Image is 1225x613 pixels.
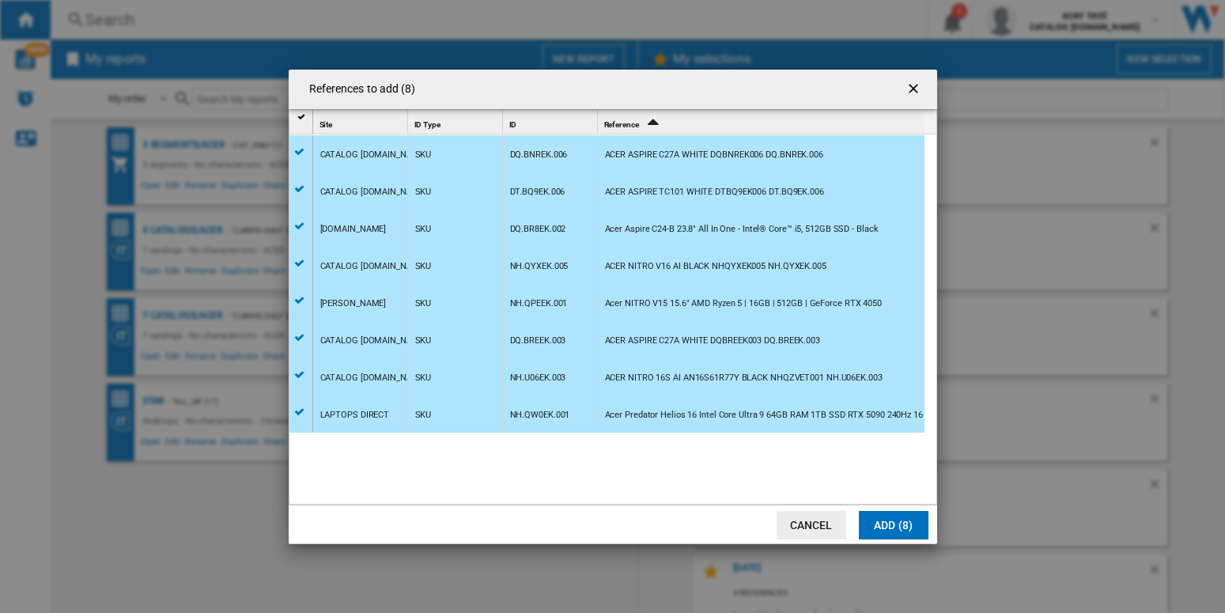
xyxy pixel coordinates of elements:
div: SKU [415,174,432,210]
div: CATALOG [DOMAIN_NAME] [320,248,427,285]
div: SKU [415,286,432,322]
div: NH.QW0EK.001 [510,397,570,433]
div: Reference Sort Ascending [601,110,924,134]
div: Acer NITRO V15 15.6" AMD Ryzen 5 | 16GB | 512GB | GeForce RTX 4050 [605,286,882,322]
div: SKU [415,211,432,248]
div: SKU [415,360,432,396]
div: ID Type Sort None [411,110,502,134]
div: DQ.BNREK.006 [510,137,568,173]
div: CATALOG [DOMAIN_NAME] [320,137,427,173]
div: Acer Aspire C24-B 23.8" All In One - Intel® Core™ i5, 512GB SSD - Black [605,211,879,248]
button: Cancel [777,511,846,539]
div: SKU [415,397,432,433]
span: ID [509,120,517,129]
div: LAPTOPS DIRECT [320,397,390,433]
span: Site [319,120,333,129]
div: CATALOG [DOMAIN_NAME] [320,323,427,359]
div: CATALOG [DOMAIN_NAME] [320,174,427,210]
button: getI18NText('BUTTONS.CLOSE_DIALOG') [899,74,931,105]
span: Sort Ascending [641,120,666,129]
div: NH.QYXEK.005 [510,248,569,285]
div: ID Sort None [506,110,597,134]
div: ACER ASPIRE C27A WHITE DQBREEK003 DQ.BREEK.003 [605,323,820,359]
div: CATALOG [DOMAIN_NAME] [320,360,427,396]
div: [PERSON_NAME] [320,286,387,322]
div: NH.U06EK.003 [510,360,566,396]
ng-md-icon: getI18NText('BUTTONS.CLOSE_DIALOG') [906,81,924,100]
div: DT.BQ9EK.006 [510,174,565,210]
h4: References to add (8) [301,81,416,97]
button: Add (8) [859,511,928,539]
div: SKU [415,248,432,285]
div: Sort None [506,110,597,134]
div: Sort None [411,110,502,134]
span: Reference [604,120,639,129]
md-dialog: References to ... [289,70,937,544]
div: ACER ASPIRE C27A WHITE DQBNREK006 DQ.BNREK.006 [605,137,823,173]
div: [DOMAIN_NAME] [320,211,387,248]
div: DQ.BREEK.003 [510,323,566,359]
div: ACER NITRO V16 AI BLACK NHQYXEK005 NH.QYXEK.005 [605,248,826,285]
div: SKU [415,137,432,173]
div: Acer Predator Helios 16 Intel Core Ultra 9 64GB RAM 1TB SSD RTX 5090 240Hz 16 Inch Windows 11 Gam... [605,397,1052,433]
div: Sort None [316,110,407,134]
div: ACER ASPIRE TC101 WHITE DTBQ9EK006 DT.BQ9EK.006 [605,174,824,210]
div: NH.QPEEK.001 [510,286,568,322]
div: SKU [415,323,432,359]
div: DQ.BR8EK.002 [510,211,566,248]
div: ACER NITRO 16S AI AN16S61R77Y BLACK NHQZVET001 NH.U06EK.003 [605,360,883,396]
div: Site Sort None [316,110,407,134]
div: Sort Ascending [601,110,924,134]
span: ID Type [414,120,440,129]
